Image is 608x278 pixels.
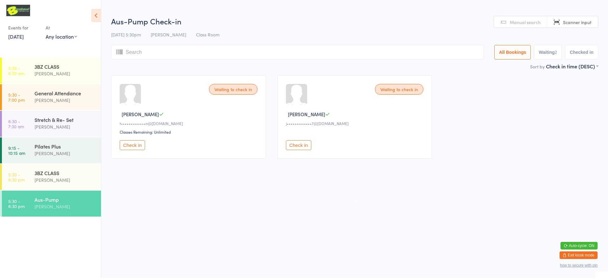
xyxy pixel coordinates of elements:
[555,50,557,55] div: 2
[375,84,423,95] div: Waiting to check in
[560,263,598,268] button: how to secure with pin
[8,119,24,129] time: 6:30 - 7:30 am
[111,45,484,60] input: Search
[35,97,96,104] div: [PERSON_NAME]
[530,63,545,70] label: Sort by
[2,137,101,163] a: 9:15 -10:15 amPilates Plus[PERSON_NAME]
[122,111,159,117] span: [PERSON_NAME]
[2,58,101,84] a: 5:30 -6:30 am3BZ CLASS[PERSON_NAME]
[120,129,259,135] div: Classes Remaining: Unlimited
[35,150,96,157] div: [PERSON_NAME]
[8,145,25,155] time: 9:15 - 10:15 am
[510,19,541,25] span: Manual search
[35,63,96,70] div: 3BZ CLASS
[35,90,96,97] div: General Attendance
[563,19,592,25] span: Scanner input
[111,16,598,26] h2: Aus-Pump Check-in
[35,203,96,210] div: [PERSON_NAME]
[35,196,96,203] div: Aus-Pump
[196,31,219,38] span: Class Room
[2,191,101,217] a: 5:30 -6:30 pmAus-Pump[PERSON_NAME]
[560,242,598,250] button: Auto-cycle: ON
[35,116,96,123] div: Stretch & Re- Set
[546,63,598,70] div: Check in time (DESC)
[120,140,145,150] button: Check in
[288,111,325,117] span: [PERSON_NAME]
[2,111,101,137] a: 6:30 -7:30 amStretch & Re- Set[PERSON_NAME]
[6,5,30,16] img: B Transformed Gym
[2,84,101,110] a: 5:30 -7:00 pmGeneral Attendance[PERSON_NAME]
[565,45,598,60] button: Checked in
[8,92,25,102] time: 5:30 - 7:00 pm
[2,164,101,190] a: 5:30 -6:30 pm3BZ CLASS[PERSON_NAME]
[560,251,598,259] button: Exit kiosk mode
[35,176,96,184] div: [PERSON_NAME]
[8,66,24,76] time: 5:30 - 6:30 am
[35,169,96,176] div: 3BZ CLASS
[120,121,259,126] div: t•••••••••••••n@[DOMAIN_NAME]
[151,31,186,38] span: [PERSON_NAME]
[286,121,426,126] div: j•••••••••••••7@[DOMAIN_NAME]
[46,22,77,33] div: At
[35,143,96,150] div: Pilates Plus
[8,172,25,182] time: 5:30 - 6:30 pm
[8,22,39,33] div: Events for
[286,140,311,150] button: Check in
[35,123,96,130] div: [PERSON_NAME]
[35,70,96,77] div: [PERSON_NAME]
[494,45,531,60] button: All Bookings
[8,33,24,40] a: [DATE]
[209,84,257,95] div: Waiting to check in
[534,45,562,60] button: Waiting2
[8,199,25,209] time: 5:30 - 6:30 pm
[46,33,77,40] div: Any location
[111,31,141,38] span: [DATE] 5:30pm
